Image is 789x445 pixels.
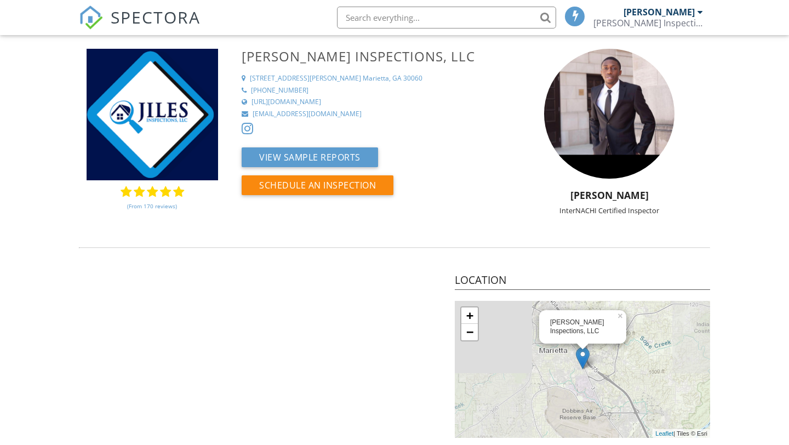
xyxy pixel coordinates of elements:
h4: Location [455,273,710,290]
a: Zoom in [461,307,478,324]
button: Schedule an Inspection [242,175,393,195]
div: [STREET_ADDRESS][PERSON_NAME] [250,74,361,83]
div: [PERSON_NAME] Inspections, LLC [550,318,615,336]
a: × [616,310,626,318]
div: [EMAIL_ADDRESS][DOMAIN_NAME] [253,110,362,119]
img: The Best Home Inspection Software - Spectora [79,5,103,30]
a: [PHONE_NUMBER] [242,86,495,95]
img: img_9969.jpeg [544,49,674,179]
a: [URL][DOMAIN_NAME] [242,98,495,107]
a: Zoom out [461,324,478,340]
img: logo.png [87,49,218,180]
div: [URL][DOMAIN_NAME] [251,98,321,107]
div: [PERSON_NAME] [624,7,695,18]
a: [STREET_ADDRESS][PERSON_NAME] Marietta, GA 30060 [242,74,495,83]
h3: [PERSON_NAME] Inspections, LLC [242,49,495,64]
a: Leaflet [655,430,673,437]
h5: [PERSON_NAME] [502,190,717,201]
div: Marietta, GA 30060 [363,74,422,83]
a: Schedule an Inspection [242,182,393,195]
a: SPECTORA [79,15,201,38]
input: Search everything... [337,7,556,28]
div: [PHONE_NUMBER] [251,86,308,95]
div: Jiles Inspections, LLC [593,18,703,28]
div: InterNACHI Certified Inspector [502,206,717,215]
div: | Tiles © Esri [653,429,710,438]
span: SPECTORA [111,5,201,28]
a: View Sample Reports [242,155,378,167]
a: [EMAIL_ADDRESS][DOMAIN_NAME] [242,110,495,119]
a: (From 170 reviews) [127,197,177,215]
button: View Sample Reports [242,147,378,167]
